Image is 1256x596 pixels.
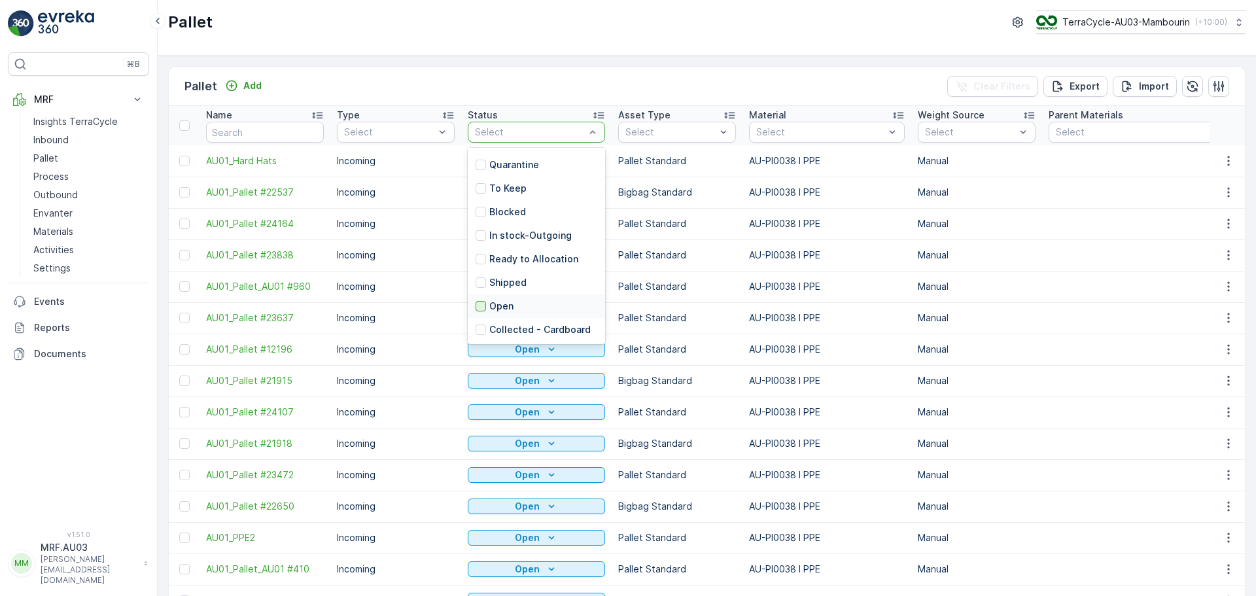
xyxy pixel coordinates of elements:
p: Quarantine [489,158,539,171]
p: Clear Filters [973,80,1030,93]
a: AU01_Hard Hats [206,154,324,167]
p: Process [33,170,69,183]
p: Settings [33,262,71,275]
a: AU01_Pallet #22650 [206,500,324,513]
p: Open [489,300,514,313]
a: Reports [8,315,149,341]
p: Pallet Standard [618,531,736,544]
p: Manual [918,468,1036,482]
p: Open [515,531,540,544]
a: AU01_Pallet_AU01 #410 [206,563,324,576]
p: Manual [918,249,1036,262]
p: Incoming [337,154,455,167]
a: AU01_Pallet #23472 [206,468,324,482]
p: Open [515,468,540,482]
p: AU-PI0038 I PPE [749,249,905,262]
p: AU-PI0038 I PPE [749,531,905,544]
p: Blocked [489,205,526,219]
div: Toggle Row Selected [179,187,190,198]
a: AU01_Pallet #22537 [206,186,324,199]
a: Process [28,167,149,186]
p: Incoming [337,500,455,513]
p: MRF [34,93,123,106]
div: Toggle Row Selected [179,281,190,292]
span: AU01_Pallet #21918 [206,437,324,450]
p: Incoming [337,437,455,450]
a: Activities [28,241,149,259]
img: logo [8,10,34,37]
p: Manual [918,374,1036,387]
div: Toggle Row Selected [179,470,190,480]
div: Toggle Row Selected [179,533,190,543]
button: Open [468,373,605,389]
p: Select [925,126,1015,139]
p: Bigbag Standard [618,500,736,513]
p: Incoming [337,374,455,387]
p: Materials [33,225,73,238]
p: Bigbag Standard [618,374,736,387]
p: Select [625,126,716,139]
p: Pallet Standard [618,249,736,262]
p: Pallet Standard [618,343,736,356]
p: Open [515,437,540,450]
div: Toggle Row Selected [179,219,190,229]
a: AU01_Pallet #21915 [206,374,324,387]
a: Inbound [28,131,149,149]
p: Incoming [337,406,455,419]
p: Select [756,126,884,139]
span: AU01_Pallet #23637 [206,311,324,324]
p: AU-PI0038 I PPE [749,437,905,450]
p: Manual [918,406,1036,419]
p: Open [515,500,540,513]
p: AU-PI0038 I PPE [749,406,905,419]
p: AU-PI0038 I PPE [749,343,905,356]
p: Parent Materials [1049,109,1123,122]
a: AU01_Pallet #24164 [206,217,324,230]
button: MRF [8,86,149,113]
p: Manual [918,531,1036,544]
p: ⌘B [127,59,140,69]
p: Bigbag Standard [618,186,736,199]
a: Settings [28,259,149,277]
img: logo_light-DOdMpM7g.png [38,10,94,37]
button: Open [468,530,605,546]
p: To Keep [489,182,527,195]
p: Incoming [337,563,455,576]
p: Select [475,126,585,139]
p: Status [468,109,498,122]
p: Ready to Allocation [489,253,578,266]
div: Toggle Row Selected [179,250,190,260]
p: AU-PI0038 I PPE [749,154,905,167]
a: Documents [8,341,149,367]
img: image_D6FFc8H.png [1036,15,1057,29]
p: Material [749,109,786,122]
div: Toggle Row Selected [179,376,190,386]
p: Pallet Standard [618,311,736,324]
div: Toggle Row Selected [179,156,190,166]
p: Documents [34,347,144,360]
p: Collected - Cardboard [489,323,591,336]
p: Incoming [337,311,455,324]
div: Toggle Row Selected [179,564,190,574]
button: Add [220,78,267,94]
p: AU-PI0038 I PPE [749,374,905,387]
button: MMMRF.AU03[PERSON_NAME][EMAIL_ADDRESS][DOMAIN_NAME] [8,541,149,586]
button: Export [1043,76,1108,97]
p: Export [1070,80,1100,93]
p: ( +10:00 ) [1195,17,1227,27]
p: Incoming [337,186,455,199]
p: Manual [918,217,1036,230]
p: AU-PI0038 I PPE [749,186,905,199]
p: Open [515,343,540,356]
p: MRF.AU03 [41,541,137,554]
a: AU01_Pallet #12196 [206,343,324,356]
p: Incoming [337,468,455,482]
a: AU01_Pallet #23838 [206,249,324,262]
p: Manual [918,437,1036,450]
p: Open [515,563,540,576]
div: Toggle Row Selected [179,313,190,323]
p: Bigbag Standard [618,437,736,450]
a: Outbound [28,186,149,204]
